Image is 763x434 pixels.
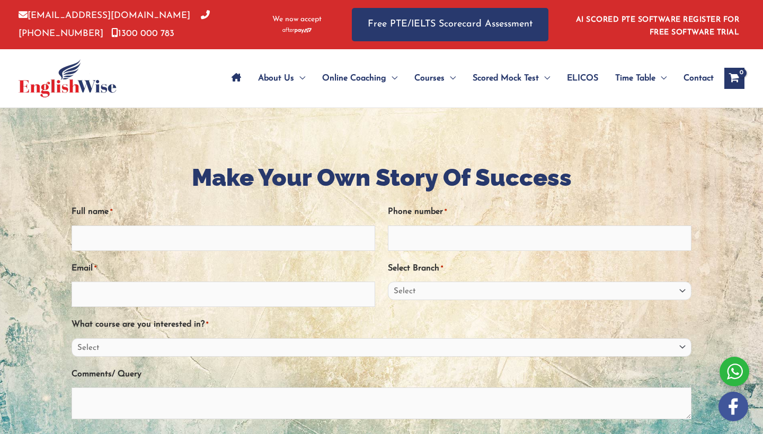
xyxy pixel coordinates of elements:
[615,60,655,97] span: Time Table
[655,60,667,97] span: Menu Toggle
[724,68,744,89] a: View Shopping Cart, empty
[72,316,208,333] label: What course are you interested in?
[388,203,447,221] label: Phone number
[576,16,740,37] a: AI SCORED PTE SOFTWARE REGISTER FOR FREE SOFTWARE TRIAL
[567,60,598,97] span: ELICOS
[72,260,96,277] label: Email
[294,60,305,97] span: Menu Toggle
[258,60,294,97] span: About Us
[406,60,464,97] a: CoursesMenu Toggle
[445,60,456,97] span: Menu Toggle
[250,60,314,97] a: About UsMenu Toggle
[19,59,117,97] img: cropped-ew-logo
[607,60,675,97] a: Time TableMenu Toggle
[72,203,112,221] label: Full name
[388,260,443,277] label: Select Branch
[570,7,744,42] aside: Header Widget 1
[464,60,558,97] a: Scored Mock TestMenu Toggle
[314,60,406,97] a: Online CoachingMenu Toggle
[72,366,141,383] label: Comments/ Query
[414,60,445,97] span: Courses
[322,60,386,97] span: Online Coaching
[19,11,190,20] a: [EMAIL_ADDRESS][DOMAIN_NAME]
[111,29,174,38] a: 1300 000 783
[19,11,210,38] a: [PHONE_NUMBER]
[282,28,312,33] img: Afterpay-Logo
[72,161,691,194] h1: Make Your Own Story Of Success
[386,60,397,97] span: Menu Toggle
[473,60,539,97] span: Scored Mock Test
[352,8,548,41] a: Free PTE/IELTS Scorecard Assessment
[272,14,322,25] span: We now accept
[684,60,714,97] span: Contact
[223,60,714,97] nav: Site Navigation: Main Menu
[539,60,550,97] span: Menu Toggle
[718,392,748,421] img: white-facebook.png
[675,60,714,97] a: Contact
[558,60,607,97] a: ELICOS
